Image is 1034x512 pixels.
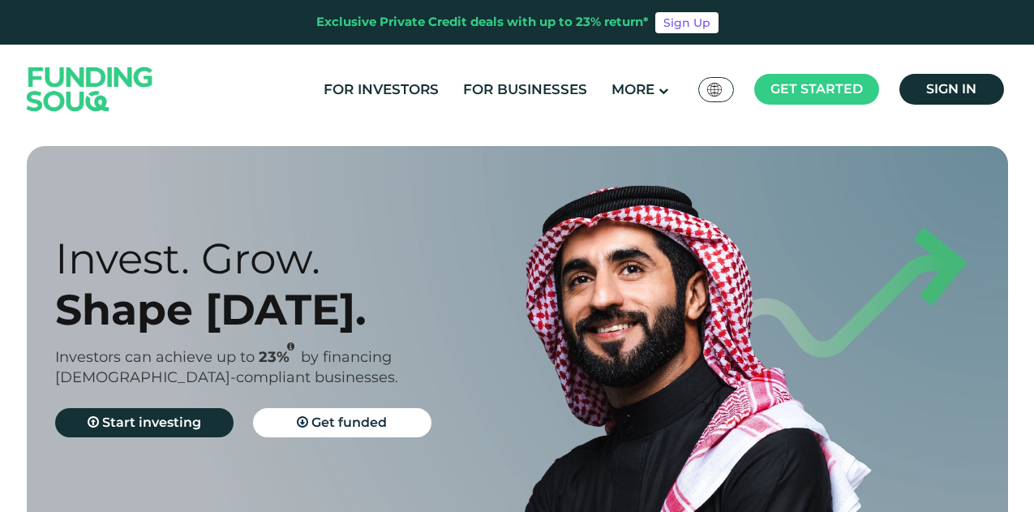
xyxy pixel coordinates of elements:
[311,415,387,430] span: Get funded
[320,76,443,103] a: For Investors
[55,284,546,335] div: Shape [DATE].
[899,74,1004,105] a: Sign in
[253,408,431,437] a: Get funded
[707,83,722,97] img: SA Flag
[770,81,863,97] span: Get started
[316,13,649,32] div: Exclusive Private Credit deals with up to 23% return*
[55,408,234,437] a: Start investing
[55,348,255,366] span: Investors can achieve up to
[655,12,719,33] a: Sign Up
[55,233,546,284] div: Invest. Grow.
[102,415,201,430] span: Start investing
[55,348,398,386] span: by financing [DEMOGRAPHIC_DATA]-compliant businesses.
[287,342,294,351] i: 23% IRR (expected) ~ 15% Net yield (expected)
[926,81,976,97] span: Sign in
[459,76,591,103] a: For Businesses
[611,81,654,97] span: More
[259,348,301,366] span: 23%
[11,48,169,130] img: Logo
